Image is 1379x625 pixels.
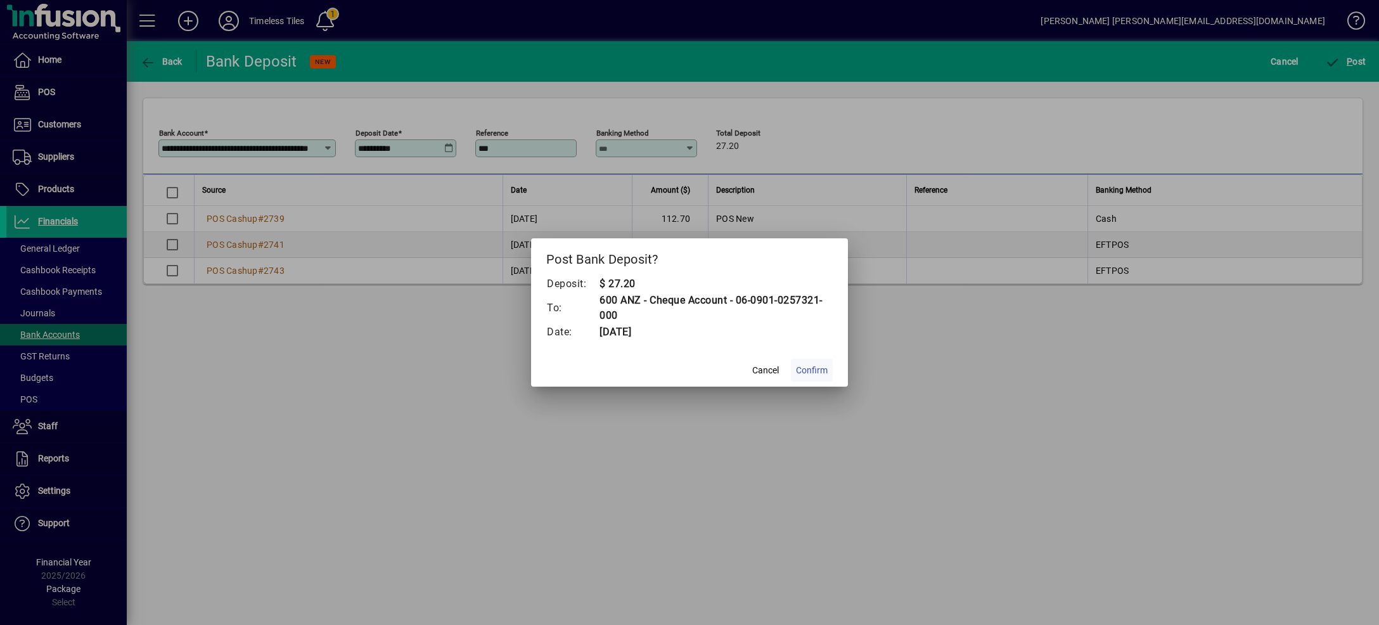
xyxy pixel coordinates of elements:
h2: Post Bank Deposit? [531,238,848,275]
td: $ 27.20 [599,276,833,292]
button: Confirm [791,359,833,382]
td: 600 ANZ - Cheque Account - 06-0901-0257321-000 [599,292,833,324]
span: Confirm [796,364,828,377]
td: Date: [546,324,599,340]
td: Deposit: [546,276,599,292]
td: To: [546,292,599,324]
td: [DATE] [599,324,833,340]
span: Cancel [752,364,779,377]
button: Cancel [745,359,786,382]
